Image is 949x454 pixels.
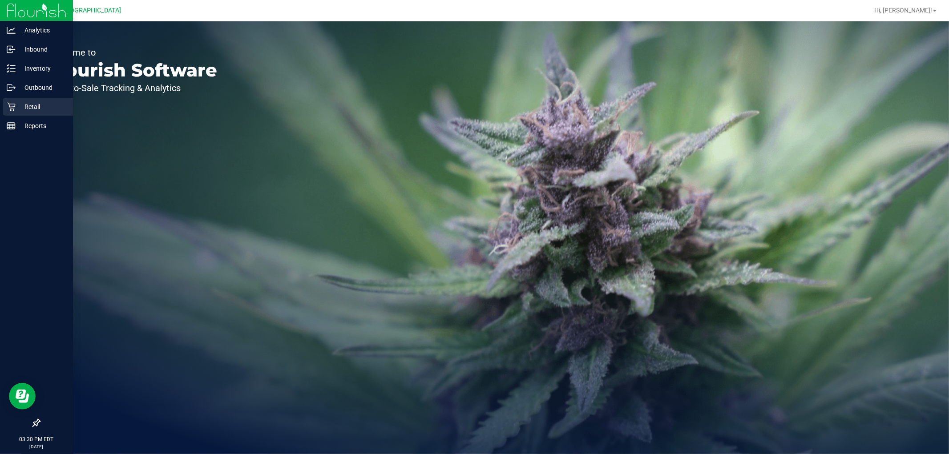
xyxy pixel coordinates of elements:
[7,102,16,111] inline-svg: Retail
[16,82,69,93] p: Outbound
[16,121,69,131] p: Reports
[4,443,69,450] p: [DATE]
[16,101,69,112] p: Retail
[9,383,36,410] iframe: Resource center
[16,44,69,55] p: Inbound
[16,25,69,36] p: Analytics
[7,45,16,54] inline-svg: Inbound
[48,84,217,92] p: Seed-to-Sale Tracking & Analytics
[7,64,16,73] inline-svg: Inventory
[48,61,217,79] p: Flourish Software
[48,48,217,57] p: Welcome to
[4,435,69,443] p: 03:30 PM EDT
[7,26,16,35] inline-svg: Analytics
[874,7,932,14] span: Hi, [PERSON_NAME]!
[16,63,69,74] p: Inventory
[7,83,16,92] inline-svg: Outbound
[7,121,16,130] inline-svg: Reports
[61,7,121,14] span: [GEOGRAPHIC_DATA]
